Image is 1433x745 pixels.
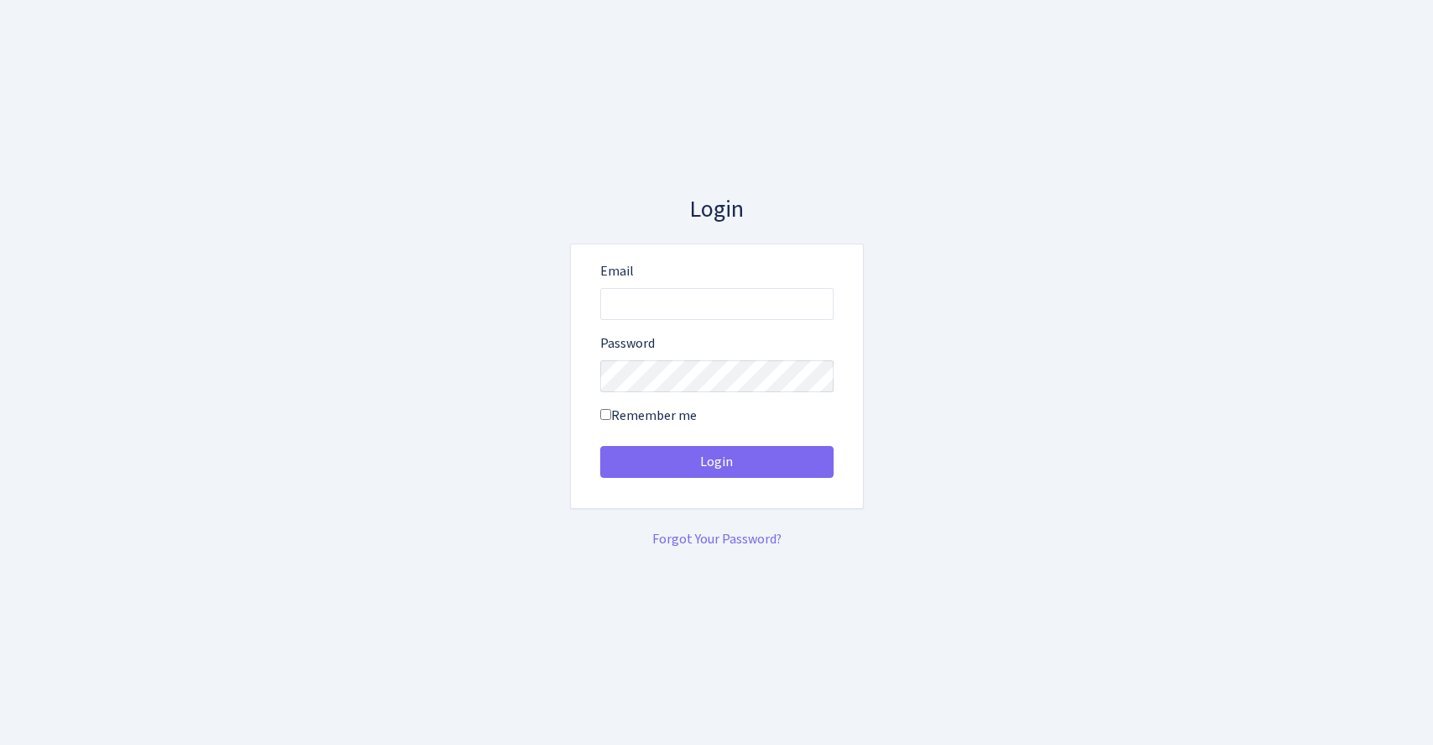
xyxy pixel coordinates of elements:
[652,530,782,548] a: Forgot Your Password?
[600,446,834,478] button: Login
[600,409,611,420] input: Remember me
[600,406,697,426] label: Remember me
[570,196,864,224] h3: Login
[600,261,634,281] label: Email
[600,333,655,354] label: Password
